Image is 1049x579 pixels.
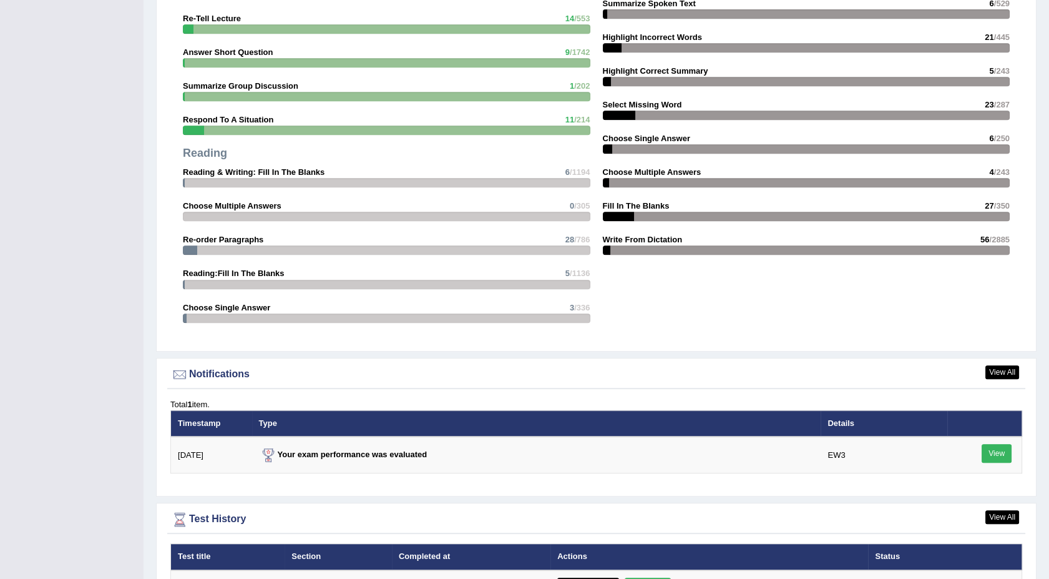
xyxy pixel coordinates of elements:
[183,167,324,177] strong: Reading & Writing: Fill In The Blanks
[985,510,1019,524] a: View All
[570,167,590,177] span: /1194
[392,544,550,570] th: Completed at
[565,14,574,23] span: 14
[994,134,1010,143] span: /250
[170,510,1022,529] div: Test History
[603,134,690,143] strong: Choose Single Answer
[574,81,590,91] span: /202
[171,437,252,473] td: [DATE]
[565,235,574,244] span: 28
[183,201,281,210] strong: Choose Multiple Answers
[170,398,1022,410] div: Total item.
[565,167,570,177] span: 6
[171,544,285,570] th: Test title
[183,235,263,244] strong: Re-order Paragraphs
[982,444,1012,463] a: View
[994,100,1010,109] span: /287
[985,100,993,109] span: 23
[574,201,590,210] span: /305
[985,201,993,210] span: 27
[821,437,947,473] td: EW3
[570,201,574,210] span: 0
[565,269,570,278] span: 5
[574,14,590,23] span: /553
[574,115,590,124] span: /214
[170,365,1022,384] div: Notifications
[994,167,1010,177] span: /243
[603,66,708,76] strong: Highlight Correct Summary
[989,134,993,143] span: 6
[252,410,821,437] th: Type
[868,544,1022,570] th: Status
[183,115,273,124] strong: Respond To A Situation
[570,81,574,91] span: 1
[985,365,1019,379] a: View All
[821,410,947,437] th: Details
[574,303,590,312] span: /336
[183,47,273,57] strong: Answer Short Question
[989,235,1010,244] span: /2885
[183,269,285,278] strong: Reading:Fill In The Blanks
[994,32,1010,42] span: /445
[994,66,1010,76] span: /243
[285,544,392,570] th: Section
[603,32,702,42] strong: Highlight Incorrect Words
[980,235,989,244] span: 56
[603,235,683,244] strong: Write From Dictation
[570,303,574,312] span: 3
[550,544,868,570] th: Actions
[183,303,270,312] strong: Choose Single Answer
[994,201,1010,210] span: /350
[565,115,574,124] span: 11
[989,66,993,76] span: 5
[183,14,241,23] strong: Re-Tell Lecture
[603,167,701,177] strong: Choose Multiple Answers
[570,47,590,57] span: /1742
[565,47,570,57] span: 9
[183,81,298,91] strong: Summarize Group Discussion
[603,201,670,210] strong: Fill In The Blanks
[187,400,192,409] b: 1
[985,32,993,42] span: 21
[171,410,252,437] th: Timestamp
[603,100,682,109] strong: Select Missing Word
[574,235,590,244] span: /786
[259,450,427,459] strong: Your exam performance was evaluated
[570,269,590,278] span: /1136
[183,147,227,159] strong: Reading
[989,167,993,177] span: 4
